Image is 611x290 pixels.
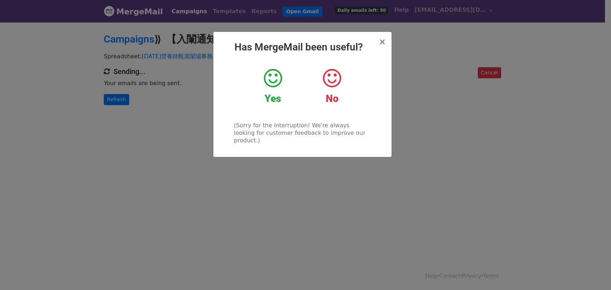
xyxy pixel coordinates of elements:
[234,122,371,144] p: (Sorry for the interruption! We're always looking for customer feedback to improve our product.)
[326,93,339,104] strong: No
[265,93,281,104] strong: Yes
[379,38,386,46] button: Close
[219,41,386,53] h2: Has MergeMail been useful?
[249,68,297,105] a: Yes
[379,37,386,47] span: ×
[308,68,356,105] a: No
